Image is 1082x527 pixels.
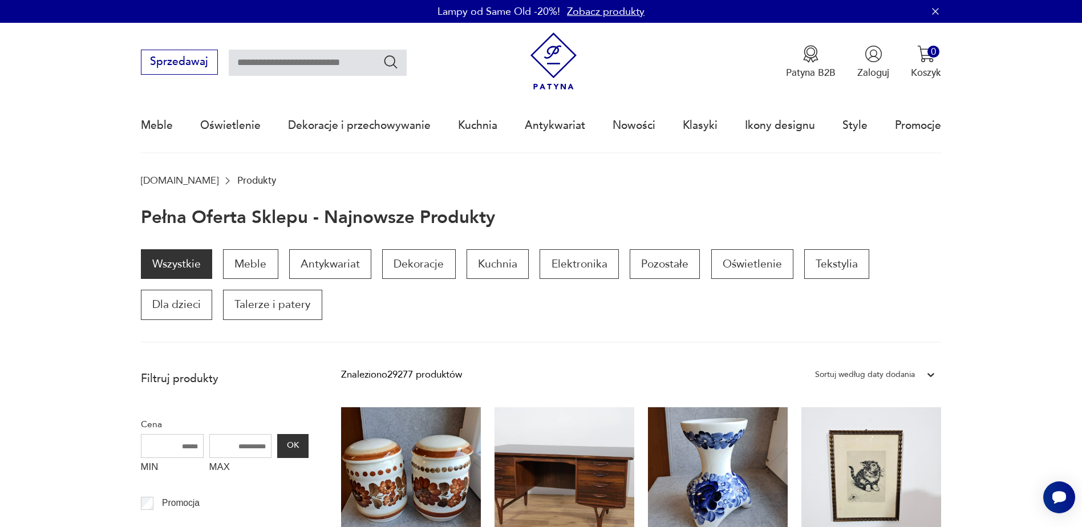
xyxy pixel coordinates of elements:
[458,99,497,152] a: Kuchnia
[162,496,200,510] p: Promocja
[613,99,655,152] a: Nowości
[382,249,455,279] a: Dekoracje
[917,45,935,63] img: Ikona koszyka
[383,54,399,70] button: Szukaj
[223,249,278,279] a: Meble
[341,367,462,382] div: Znaleziono 29277 produktów
[567,5,645,19] a: Zobacz produkty
[141,175,218,186] a: [DOMAIN_NAME]
[237,175,276,186] p: Produkty
[141,99,173,152] a: Meble
[141,58,218,67] a: Sprzedawaj
[540,249,618,279] a: Elektronika
[277,434,308,458] button: OK
[745,99,815,152] a: Ikony designu
[141,458,204,480] label: MIN
[802,45,820,63] img: Ikona medalu
[630,249,700,279] a: Pozostałe
[141,50,218,75] button: Sprzedawaj
[223,290,322,319] a: Talerze i patery
[857,45,889,79] button: Zaloguj
[525,99,585,152] a: Antykwariat
[525,33,582,90] img: Patyna - sklep z meblami i dekoracjami vintage
[209,458,272,480] label: MAX
[289,249,371,279] a: Antykwariat
[288,99,431,152] a: Dekoracje i przechowywanie
[467,249,529,279] a: Kuchnia
[786,66,836,79] p: Patyna B2B
[141,290,212,319] a: Dla dzieci
[857,66,889,79] p: Zaloguj
[683,99,718,152] a: Klasyki
[895,99,941,152] a: Promocje
[437,5,560,19] p: Lampy od Same Old -20%!
[1043,481,1075,513] iframe: Smartsupp widget button
[141,208,495,228] h1: Pełna oferta sklepu - najnowsze produkty
[842,99,868,152] a: Style
[141,371,309,386] p: Filtruj produkty
[200,99,261,152] a: Oświetlenie
[141,249,212,279] a: Wszystkie
[815,367,915,382] div: Sortuj według daty dodania
[786,45,836,79] button: Patyna B2B
[911,45,941,79] button: 0Koszyk
[786,45,836,79] a: Ikona medaluPatyna B2B
[911,66,941,79] p: Koszyk
[711,249,793,279] a: Oświetlenie
[927,46,939,58] div: 0
[141,417,309,432] p: Cena
[804,249,869,279] a: Tekstylia
[865,45,882,63] img: Ikonka użytkownika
